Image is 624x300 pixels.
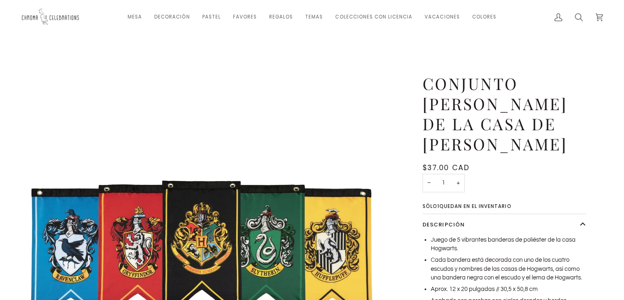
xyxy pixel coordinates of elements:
input: Cantidad [423,174,465,192]
span: Colecciones con licencia [335,14,412,21]
span: Regalos [269,14,293,21]
li: Aprox. 12 x 20 pulgadas // 30,5 x 50,8 cm [431,285,587,294]
span: Temas [305,14,323,21]
li: Cada bandera está decorada con uno de los cuatro escudos y nombres de las casas de Hogwarts, así ... [431,256,587,282]
h1: Conjunto [PERSON_NAME] de la casa de [PERSON_NAME] [423,74,581,154]
span: 1 [437,203,439,210]
img: Chroma Celebrations [21,6,82,28]
span: favores [233,14,257,21]
span: $37.00 CAD [423,163,470,173]
button: Disminuir cantidad [423,174,436,192]
button: Descripción [423,214,587,235]
span: Decoración [154,14,190,21]
li: Juego de 5 vibrantes banderas de poliéster de la casa Hogwarts. [431,235,587,254]
span: Colores [472,14,496,21]
span: Sólo quedan en el inventario [423,204,514,209]
span: Vacaciones [425,14,459,21]
span: Mesa [128,14,142,21]
span: Pastel [202,14,221,21]
button: Aumentar cantidad [452,174,465,192]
